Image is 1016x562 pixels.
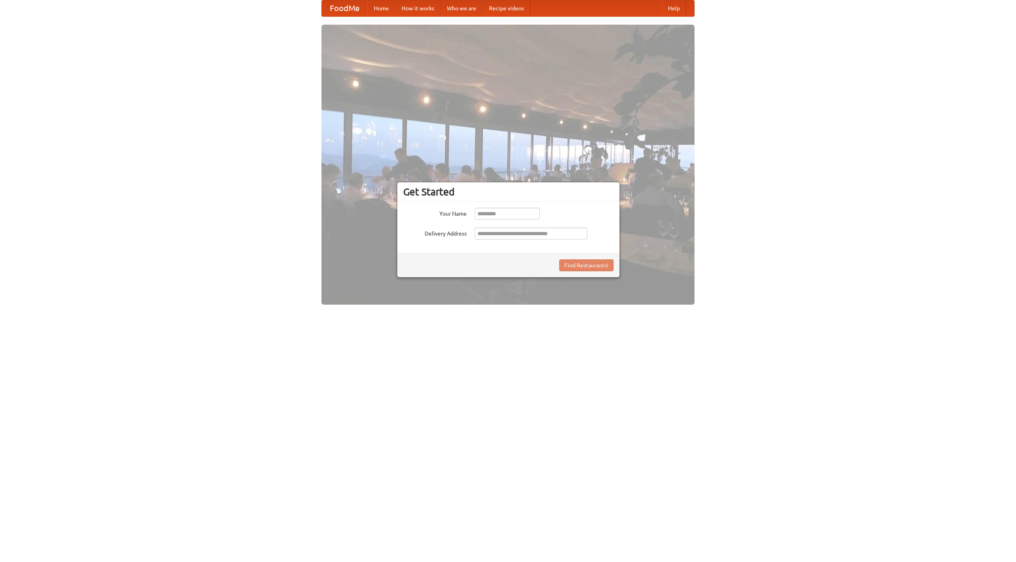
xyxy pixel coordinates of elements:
a: Recipe videos [483,0,530,16]
a: Home [368,0,395,16]
button: Find Restaurants! [559,259,614,271]
a: Who we are [441,0,483,16]
label: Your Name [403,208,467,218]
label: Delivery Address [403,228,467,238]
a: FoodMe [322,0,368,16]
a: Help [662,0,686,16]
a: How it works [395,0,441,16]
h3: Get Started [403,186,614,198]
